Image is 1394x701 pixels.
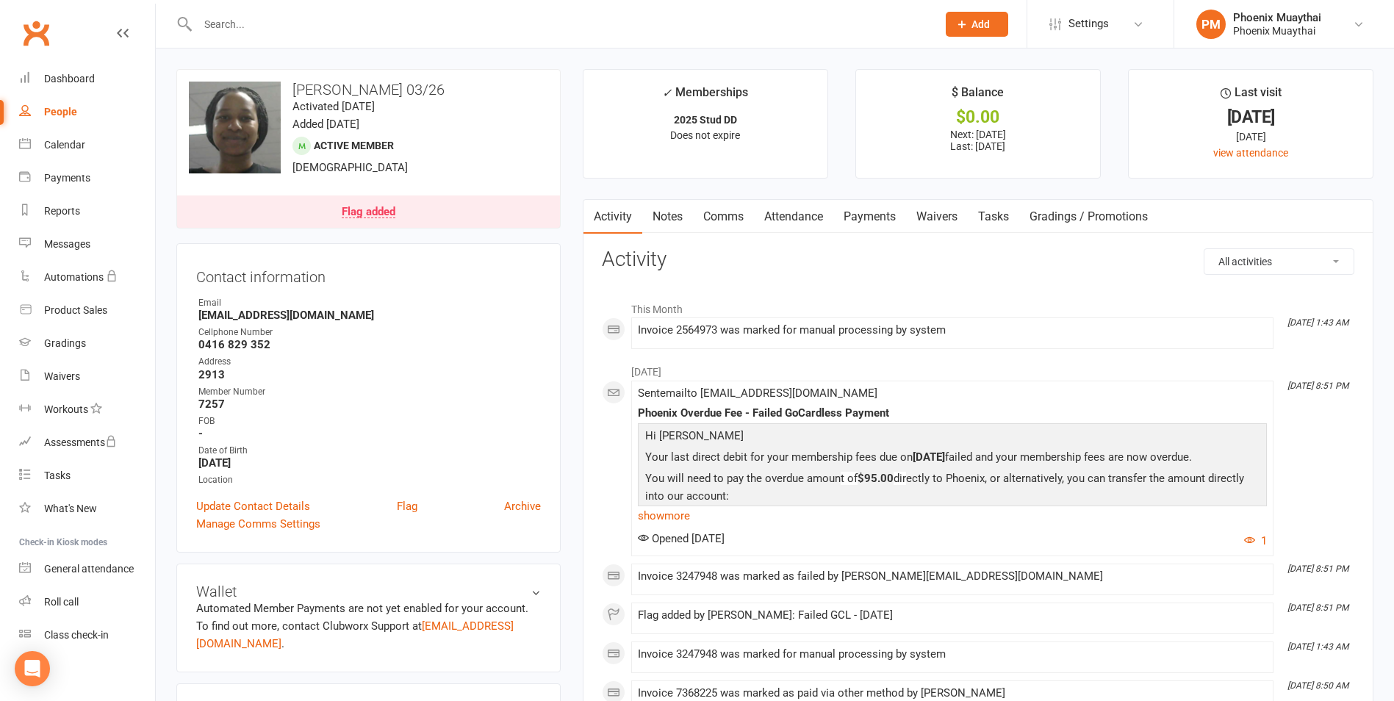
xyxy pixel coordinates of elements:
i: [DATE] 1:43 AM [1287,317,1348,328]
a: Update Contact Details [196,497,310,515]
p: You will need to pay the overdue amoun ectly to Phoenix, or alternatively, you can transfer the a... [642,470,1263,508]
h3: Activity [602,248,1354,271]
a: Waivers [19,360,155,393]
div: Dashboard [44,73,95,85]
div: Gradings [44,337,86,349]
div: [DATE] [1142,129,1359,145]
div: What's New [44,503,97,514]
div: Invoice 2564973 was marked for manual processing by system [638,324,1267,337]
div: Calendar [44,139,85,151]
div: Address [198,355,541,369]
no-payment-system: Automated Member Payments are not yet enabled for your account. To find out more, contact Clubwor... [196,602,528,650]
div: Email [198,296,541,310]
div: Phoenix Muaythai [1233,11,1321,24]
a: Messages [19,228,155,261]
a: Class kiosk mode [19,619,155,652]
a: Payments [833,200,906,234]
div: Product Sales [44,304,107,316]
li: This Month [602,294,1354,317]
a: Gradings [19,327,155,360]
a: Assessments [19,426,155,459]
strong: 2913 [198,368,541,381]
div: Flag added [342,206,395,218]
strong: 7257 [198,398,541,411]
a: Manage Comms Settings [196,515,320,533]
div: Waivers [44,370,80,382]
i: [DATE] 8:51 PM [1287,564,1348,574]
a: show more [638,506,1267,526]
a: Reports [19,195,155,228]
a: What's New [19,492,155,525]
div: Date of Birth [198,444,541,458]
div: Phoenix Overdue Fee - Failed GoCardless Payment [638,407,1267,420]
i: ✓ [662,86,672,100]
time: Added [DATE] [292,118,359,131]
h3: Contact information [196,263,541,285]
strong: [DATE] [198,456,541,470]
input: Search... [193,14,927,35]
a: Waivers [906,200,968,234]
div: Reports [44,205,80,217]
i: [DATE] 1:43 AM [1287,641,1348,652]
li: [DATE] [602,356,1354,380]
time: Activated [DATE] [292,100,375,113]
strong: 2025 Stud DD [674,114,737,126]
a: Workouts [19,393,155,426]
a: Gradings / Promotions [1019,200,1158,234]
a: People [19,96,155,129]
a: Automations [19,261,155,294]
button: 1 [1244,532,1267,550]
span: Active member [314,140,394,151]
p: Hi [PERSON_NAME] [642,427,1263,448]
strong: - [198,427,541,440]
h3: Wallet [196,583,541,600]
div: Assessments [44,436,117,448]
span: [DEMOGRAPHIC_DATA] [292,161,408,174]
a: Tasks [968,200,1019,234]
strong: [EMAIL_ADDRESS][DOMAIN_NAME] [198,309,541,322]
a: Tasks [19,459,155,492]
i: [DATE] 8:50 AM [1287,680,1348,691]
div: Memberships [662,83,748,110]
div: Payments [44,172,90,184]
p: Next: [DATE] Last: [DATE] [869,129,1087,152]
div: Invoice 7368225 was marked as paid via other method by [PERSON_NAME] [638,687,1267,700]
div: Invoice 3247948 was marked for manual processing by system [638,648,1267,661]
div: Location [198,473,541,487]
a: Archive [504,497,541,515]
span: dir [894,472,906,485]
button: Add [946,12,1008,37]
i: [DATE] 8:51 PM [1287,603,1348,613]
span: Add [971,18,990,30]
span: $95.00 [858,472,894,485]
span: Settings [1068,7,1109,40]
div: Member Number [198,385,541,399]
div: $ Balance [952,83,1004,109]
a: Activity [583,200,642,234]
span: Sent email to [EMAIL_ADDRESS][DOMAIN_NAME] [638,387,877,400]
div: Open Intercom Messenger [15,651,50,686]
div: Tasks [44,470,71,481]
div: PM [1196,10,1226,39]
a: Clubworx [18,15,54,51]
a: Payments [19,162,155,195]
div: $0.00 [869,109,1087,125]
div: People [44,106,77,118]
span: Opened [DATE] [638,532,725,545]
a: Notes [642,200,693,234]
div: Flag added by [PERSON_NAME]: Failed GCL - [DATE] [638,609,1267,622]
a: Flag [397,497,417,515]
a: Comms [693,200,754,234]
img: image1741390593.png [189,82,281,173]
div: Invoice 3247948 was marked as failed by [PERSON_NAME][EMAIL_ADDRESS][DOMAIN_NAME] [638,570,1267,583]
div: [DATE] [1142,109,1359,125]
a: General attendance kiosk mode [19,553,155,586]
div: Cellphone Number [198,326,541,339]
span: t of [841,472,858,485]
div: FOB [198,414,541,428]
a: Dashboard [19,62,155,96]
p: Your last direct debit for your membership fees due on failed and your membership fees are now ov... [642,448,1263,470]
a: view attendance [1213,147,1288,159]
div: Workouts [44,403,88,415]
strong: 0416 829 352 [198,338,541,351]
